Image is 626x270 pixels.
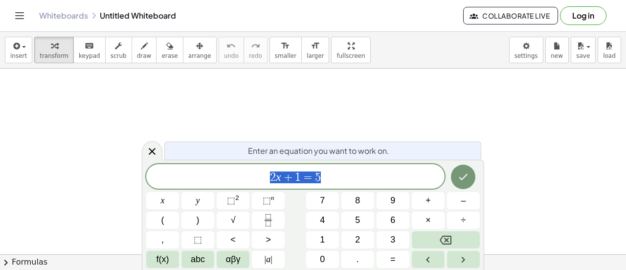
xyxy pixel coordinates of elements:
i: undo [226,40,236,52]
span: settings [514,52,538,59]
span: ⬚ [194,233,202,246]
span: √ [231,214,236,227]
button: 0 [306,251,339,268]
span: undo [224,52,239,59]
button: new [545,37,569,63]
button: Less than [217,231,249,248]
button: keyboardkeypad [73,37,106,63]
button: Left arrow [412,251,445,268]
span: > [266,233,271,246]
button: ) [181,212,214,229]
button: load [598,37,621,63]
button: . [341,251,374,268]
span: αβγ [226,253,241,266]
button: 4 [306,212,339,229]
span: 1 [295,172,301,183]
button: Square root [217,212,249,229]
span: transform [40,52,68,59]
button: 8 [341,192,374,209]
span: fullscreen [336,52,365,59]
button: 9 [377,192,409,209]
span: load [603,52,616,59]
span: Enter an equation you want to work on. [248,145,389,157]
span: Collaborate Live [471,11,550,20]
span: 1 [320,233,325,246]
button: Equals [377,251,409,268]
button: format_sizelarger [301,37,329,63]
span: redo [249,52,262,59]
span: 7 [320,194,325,207]
button: y [181,192,214,209]
span: 4 [320,214,325,227]
span: scrub [111,52,127,59]
span: 0 [320,253,325,266]
span: . [357,253,359,266]
span: new [551,52,563,59]
button: Absolute value [252,251,285,268]
button: 2 [341,231,374,248]
button: Log in [560,6,606,25]
span: erase [161,52,178,59]
span: y [196,194,200,207]
span: , [161,233,164,246]
span: save [576,52,590,59]
button: Fraction [252,212,285,229]
span: abc [191,253,205,266]
button: settings [509,37,543,63]
button: erase [156,37,183,63]
span: – [461,194,466,207]
span: 6 [390,214,395,227]
span: 5 [315,172,321,183]
span: × [425,214,431,227]
span: = [301,172,315,183]
var: x [276,171,281,183]
span: 9 [390,194,395,207]
button: x [146,192,179,209]
span: a [265,253,272,266]
span: insert [10,52,27,59]
button: scrub [105,37,132,63]
span: larger [307,52,324,59]
span: 3 [390,233,395,246]
span: arrange [188,52,211,59]
button: save [571,37,596,63]
span: f(x) [156,253,169,266]
i: redo [251,40,260,52]
button: fullscreen [331,37,370,63]
button: ( [146,212,179,229]
i: keyboard [85,40,94,52]
button: draw [132,37,157,63]
button: transform [34,37,74,63]
button: arrange [183,37,217,63]
button: undoundo [219,37,244,63]
button: Alphabet [181,251,214,268]
button: format_sizesmaller [269,37,302,63]
button: 5 [341,212,374,229]
button: redoredo [244,37,268,63]
button: Squared [217,192,249,209]
button: 3 [377,231,409,248]
button: insert [5,37,32,63]
i: format_size [281,40,290,52]
button: Plus [412,192,445,209]
button: Toggle navigation [12,8,27,24]
span: + [281,172,295,183]
span: ( [161,214,164,227]
button: 7 [306,192,339,209]
span: 2 [270,172,276,183]
button: Right arrow [447,251,480,268]
span: < [230,233,236,246]
button: Placeholder [181,231,214,248]
button: Divide [447,212,480,229]
span: | [265,254,267,264]
span: ⬚ [227,196,235,205]
button: Done [451,165,475,189]
button: Times [412,212,445,229]
span: draw [137,52,152,59]
span: 5 [355,214,360,227]
span: keypad [79,52,100,59]
span: 8 [355,194,360,207]
span: x [161,194,165,207]
span: 2 [355,233,360,246]
sup: 2 [235,194,239,201]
